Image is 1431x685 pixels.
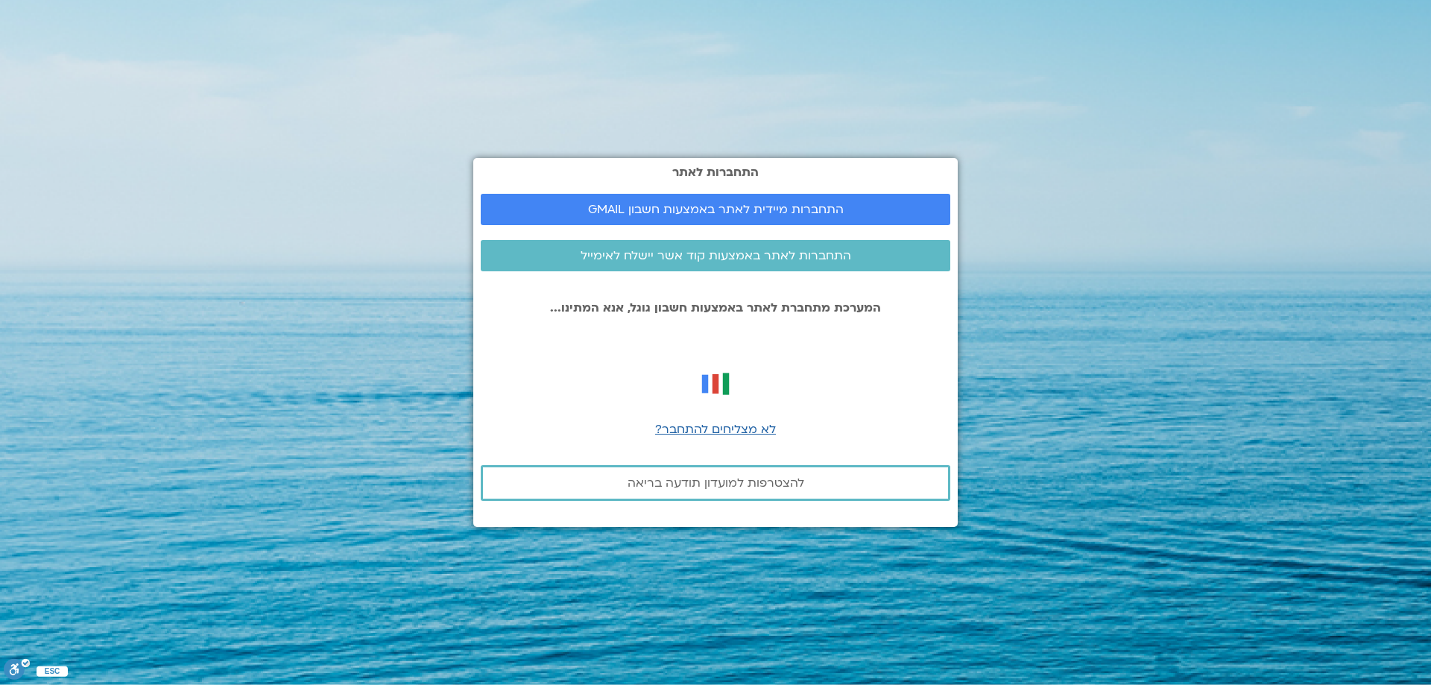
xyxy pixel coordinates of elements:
[481,240,950,271] a: התחברות לאתר באמצעות קוד אשר יישלח לאימייל
[481,465,950,501] a: להצטרפות למועדון תודעה בריאה
[481,301,950,315] p: המערכת מתחברת לאתר באמצעות חשבון גוגל, אנא המתינו...
[655,421,776,438] a: לא מצליחים להתחבר?
[481,165,950,179] h2: התחברות לאתר
[581,249,851,262] span: התחברות לאתר באמצעות קוד אשר יישלח לאימייל
[481,194,950,225] a: התחברות מיידית לאתר באמצעות חשבון GMAIL
[588,203,844,216] span: התחברות מיידית לאתר באמצעות חשבון GMAIL
[628,476,804,490] span: להצטרפות למועדון תודעה בריאה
